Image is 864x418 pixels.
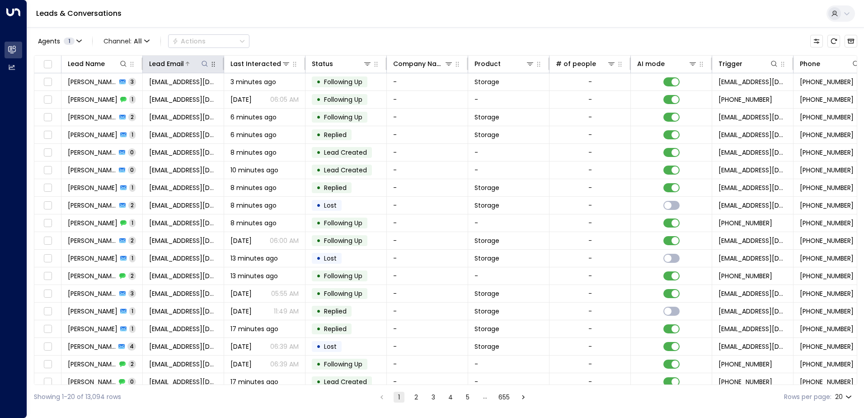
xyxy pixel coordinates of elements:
p: 11:49 AM [274,307,299,316]
td: - [387,179,468,196]
span: ethical.style.101@gmail.com [149,95,217,104]
span: +447854122344 [718,271,772,280]
span: 1 [129,219,136,227]
span: +447772558067 [800,166,854,175]
span: anjuthomasrn@gmail.com [149,254,217,263]
span: Mark Taylor [68,289,117,298]
span: leads@space-station.co.uk [718,254,787,263]
div: Showing 1-20 of 13,094 rows [34,392,121,402]
span: Steven Parker [68,166,116,175]
span: Toggle select row [42,235,53,247]
span: leads@space-station.co.uk [718,289,787,298]
span: doctaylor57@googlemail.com [149,271,217,280]
td: - [468,356,549,373]
span: leads@space-station.co.uk [718,307,787,316]
span: Agents [38,38,60,44]
td: - [387,109,468,126]
span: 8 minutes ago [230,183,277,192]
span: Toggle select row [42,94,53,105]
span: Pedro Alfanani [68,377,116,386]
div: - [588,183,592,192]
button: Archived Leads [845,35,857,47]
span: 6 minutes ago [230,113,277,122]
div: • [316,198,321,213]
span: 8 minutes ago [230,218,277,228]
div: Lead Name [68,58,128,69]
span: leads@space-station.co.uk [718,77,787,86]
span: 17 minutes ago [230,324,278,333]
span: Lead Created [324,166,367,175]
span: Saundra Smethurst [68,218,117,228]
div: - [588,236,592,245]
span: Following Up [324,360,362,369]
span: Replied [324,324,347,333]
span: 3 [128,290,136,297]
span: 10 minutes ago [230,166,278,175]
div: Actions [172,37,206,45]
div: - [588,342,592,351]
td: - [468,373,549,390]
div: - [588,95,592,104]
td: - [387,267,468,285]
span: Channel: [100,35,153,47]
div: • [316,180,321,195]
div: 20 [835,390,854,404]
span: Toggle select all [42,59,53,70]
span: Storage [474,236,499,245]
span: 6 minutes ago [230,130,277,139]
span: +447854122344 [800,307,854,316]
span: +447772558067 [800,148,854,157]
span: jiten_mistry50@hotmail.com [149,360,217,369]
div: • [316,145,321,160]
p: 06:05 AM [270,95,299,104]
button: Customize [810,35,823,47]
div: AI mode [637,58,697,69]
span: Following Up [324,77,362,86]
td: - [387,338,468,355]
div: - [588,307,592,316]
div: Company Name [393,58,444,69]
div: Company Name [393,58,453,69]
span: 1 [129,95,136,103]
span: 1 [129,184,136,191]
span: 17 minutes ago [230,377,278,386]
td: - [387,285,468,302]
div: • [316,339,321,354]
span: Refresh [827,35,840,47]
span: leads@space-station.co.uk [718,148,787,157]
button: Channel:All [100,35,153,47]
span: Storage [474,307,499,316]
span: Replied [324,183,347,192]
span: Jiten Mistry [68,342,116,351]
td: - [387,144,468,161]
span: Storage [474,130,499,139]
span: 1 [129,307,136,315]
span: Richard Machin [68,201,117,210]
span: 8 minutes ago [230,201,277,210]
span: Toggle select row [42,271,53,282]
div: Trigger [718,58,742,69]
span: +447450103984 [800,236,854,245]
span: 8 minutes ago [230,148,277,157]
p: 06:00 AM [270,236,299,245]
span: 0 [128,166,136,174]
span: 2 [128,360,136,368]
div: # of people [556,58,616,69]
div: • [316,74,321,90]
span: +447969598632 [800,360,854,369]
span: +447653284957 [800,377,854,386]
p: 06:39 AM [270,360,299,369]
div: - [588,166,592,175]
span: doctaylor57@googlemail.com [149,289,217,298]
td: - [387,126,468,143]
span: +441428724297 [800,77,854,86]
span: Toggle select row [42,165,53,176]
span: Replied [324,307,347,316]
span: Anju Thomas [68,254,117,263]
button: Go to page 2 [411,392,422,403]
td: - [468,214,549,232]
span: Storage [474,113,499,122]
div: Button group with a nested menu [168,34,249,48]
div: • [316,268,321,284]
div: Phone [800,58,860,69]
